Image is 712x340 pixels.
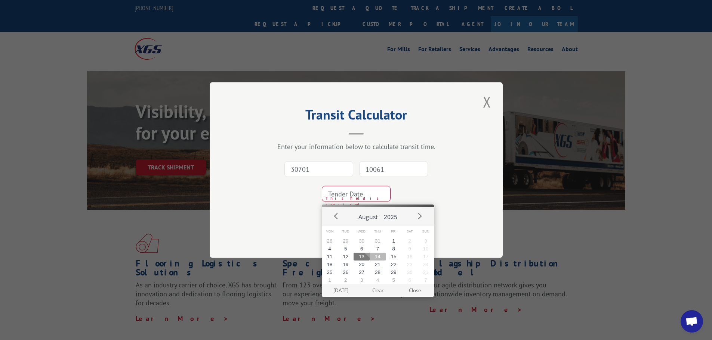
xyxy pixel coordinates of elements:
button: 1 [386,237,402,245]
span: Tue [337,226,354,237]
button: Close [396,284,433,297]
div: Enter your information below to calculate transit time. [247,142,465,151]
button: 7 [418,276,434,284]
button: 17 [418,253,434,261]
a: Open chat [681,310,703,333]
button: 5 [386,276,402,284]
button: 23 [402,261,418,268]
button: 6 [402,276,418,284]
button: Next [414,210,425,221]
button: 20 [354,261,370,268]
span: Mon [322,226,338,237]
button: Clear [359,284,396,297]
button: 29 [386,268,402,276]
button: 26 [337,268,354,276]
button: Prev [331,210,342,221]
span: Sun [418,226,434,237]
button: 4 [322,245,338,253]
button: 3 [354,276,370,284]
button: 31 [418,268,434,276]
button: 9 [402,245,418,253]
button: 3 [418,237,434,245]
button: 14 [370,253,386,261]
span: Sat [402,226,418,237]
button: 5 [337,245,354,253]
span: Thu [370,226,386,237]
button: 27 [354,268,370,276]
input: Dest. Zip [359,161,428,177]
button: 29 [337,237,354,245]
button: 12 [337,253,354,261]
span: This field is required [326,195,391,208]
button: Close modal [481,91,493,112]
button: 16 [402,253,418,261]
button: 2 [337,276,354,284]
button: 30 [402,268,418,276]
button: 15 [386,253,402,261]
button: 18 [322,261,338,268]
button: 8 [386,245,402,253]
button: 22 [386,261,402,268]
button: 24 [418,261,434,268]
button: 28 [370,268,386,276]
button: 31 [370,237,386,245]
button: 13 [354,253,370,261]
button: 25 [322,268,338,276]
button: [DATE] [322,284,359,297]
input: Origin Zip [284,161,353,177]
button: 30 [354,237,370,245]
button: 4 [370,276,386,284]
button: 10 [418,245,434,253]
button: 1 [322,276,338,284]
button: 28 [322,237,338,245]
span: Fri [386,226,402,237]
button: 21 [370,261,386,268]
button: 7 [370,245,386,253]
button: 19 [337,261,354,268]
button: August [355,207,381,224]
button: 6 [354,245,370,253]
button: 2025 [381,207,400,224]
button: 2 [402,237,418,245]
button: 11 [322,253,338,261]
h2: Transit Calculator [247,109,465,124]
span: Wed [354,226,370,237]
input: Tender Date [322,186,391,202]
